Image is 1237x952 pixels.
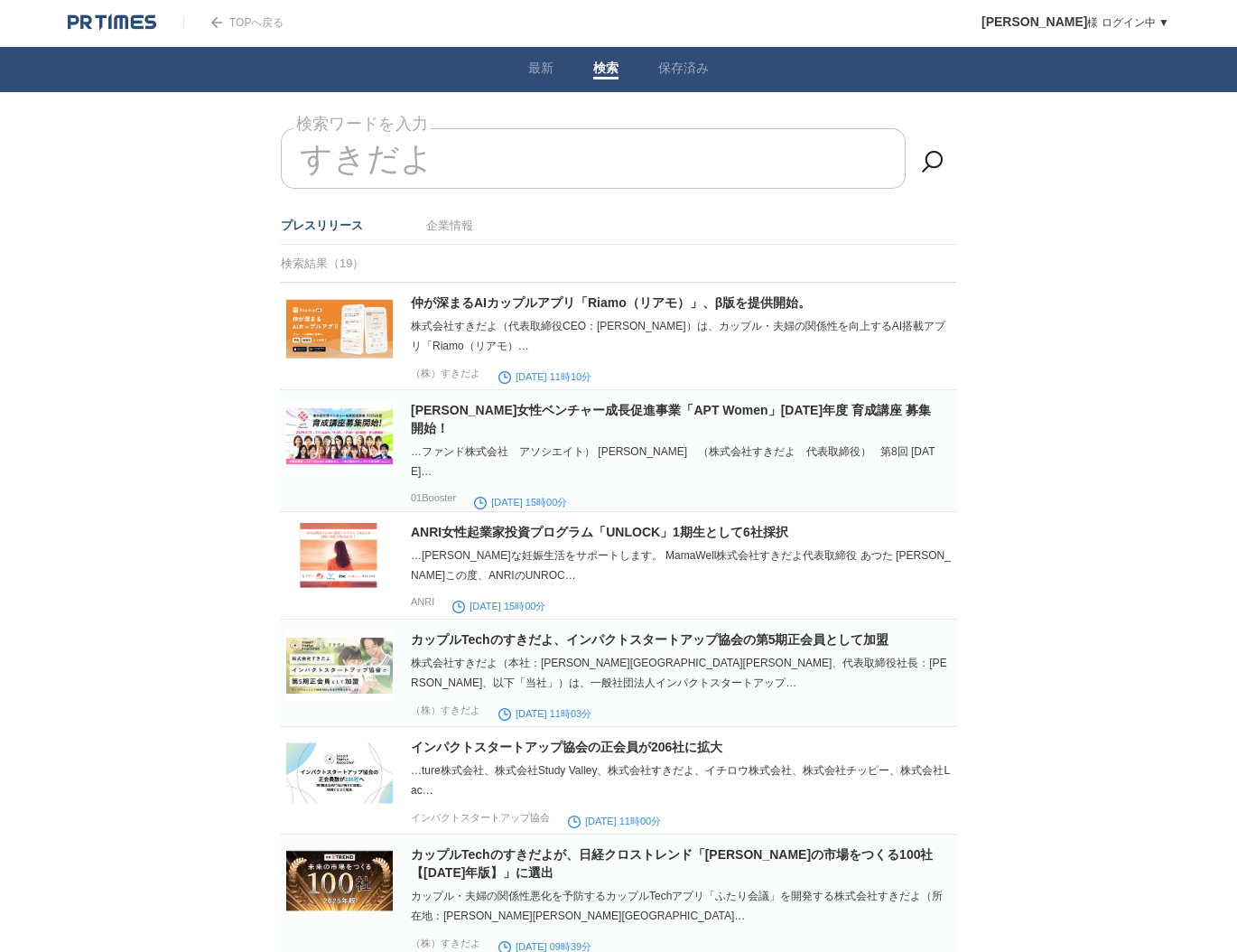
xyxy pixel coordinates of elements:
[411,937,480,950] p: （株）すきだよ
[411,316,953,356] div: 株式会社すきだよ（代表取締役CEO：[PERSON_NAME]）は、カップル・夫婦の関係性を向上するAI搭載アプリ「Riamo（リアモ）…
[411,847,933,880] a: カップルTechのすきだよが、日経クロストレンド「[PERSON_NAME]の市場をつくる100社【[DATE]年版】」に選出
[411,811,550,825] p: インパクトスタートアップ協会
[528,61,553,79] a: 最新
[498,941,591,952] time: [DATE] 09時39分
[411,367,480,380] p: （株）すきだよ
[568,816,661,826] time: [DATE] 11時00分
[426,219,473,232] a: 企業情報
[411,740,722,754] a: インパクトスタートアップ協会の正会員が206社に拡大
[293,110,431,138] label: 検索ワードを入力
[411,761,953,800] div: …ture株式会社、株式会社Study Valley、株式会社すきだよ、イチロウ株式会社、株式会社チッピー、株式会社Lac…
[658,61,709,79] a: 保存済み
[411,295,811,310] a: 仲が深まるAIカップルアプリ「Riamo（リアモ）」、β版を提供開始。
[411,632,888,647] a: カップルTechのすきだよ、インパクトスタートアップ協会の第5期正会員として加盟
[281,219,363,232] a: プレスリリース
[981,16,1169,29] a: [PERSON_NAME]様 ログイン中 ▼
[281,245,956,283] div: 検索結果（19）
[286,401,393,471] img: 16550-726-8eb948c557559921453d6c47fc39fad5-1200x630.png
[498,708,591,719] time: [DATE] 11時03分
[411,403,931,435] a: [PERSON_NAME]女性ベンチャー成長促進事業「APT Women」[DATE]年度 育成講座 募集開始！
[211,17,222,28] img: arrow.png
[286,294,393,364] img: 53340-13-897418f92c1f9ac8c05a35464666d2f3-2345x1284.png
[411,596,434,607] p: ANRI
[411,525,788,539] a: ANRI女性起業家投資プログラム「UNLOCK」1期生として6社採択
[498,371,591,382] time: [DATE] 11時10分
[411,492,456,503] p: 01Booster
[411,704,480,717] p: （株）すきだよ
[452,601,545,611] time: [DATE] 15時00分
[981,14,1087,29] span: [PERSON_NAME]
[593,61,618,79] a: 検索
[411,546,953,585] div: …[PERSON_NAME]な妊娠生活をサポートします。 MamaWell株式会社すきだよ代表取締役 あつた [PERSON_NAME]この度、ANRIのUNROC…
[411,442,953,481] div: …ファンド株式会社 アソシエイト） [PERSON_NAME] （株式会社すきだよ 代表取締役） 第8回 [DATE]…
[411,886,953,926] div: カップル・夫婦の関係性悪化を予防するカップルTechアプリ「ふたり会議」を開発する株式会社すきだよ（所在地：[PERSON_NAME][PERSON_NAME][GEOGRAPHIC_DATA]…
[286,630,393,701] img: 53340-12-90ebd112e1884b912b5142f60b7d77bf-1200x630.jpg
[183,16,284,29] a: TOPへ戻る
[411,653,953,693] div: 株式会社すきだよ（本社：[PERSON_NAME][GEOGRAPHIC_DATA][PERSON_NAME]、代表取締役社長：[PERSON_NAME]、以下「当社」）は、一般社団法人インパク...
[286,738,393,808] img: 109519-24-7b00d29ae4b83a440c3e5e948fe64f70-1842x1040.png
[286,845,393,916] img: 53340-11-e7f3117b53266459d9a201b10f58b189-980x551.jpg
[474,497,567,508] time: [DATE] 15時00分
[68,14,156,32] img: logo.png
[286,523,393,593] img: 40191-56-760197442f40899006e38fb4b28bd242-2369x2108.png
